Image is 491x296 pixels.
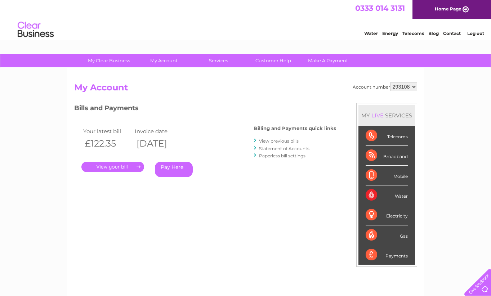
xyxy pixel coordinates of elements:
[355,4,405,13] a: 0333 014 3131
[358,105,415,126] div: MY SERVICES
[467,31,484,36] a: Log out
[244,54,303,67] a: Customer Help
[364,31,378,36] a: Water
[366,166,408,185] div: Mobile
[81,126,133,136] td: Your latest bill
[259,138,299,144] a: View previous bills
[402,31,424,36] a: Telecoms
[428,31,439,36] a: Blog
[366,146,408,166] div: Broadband
[353,82,417,91] div: Account number
[443,31,461,36] a: Contact
[133,126,185,136] td: Invoice date
[366,245,408,265] div: Payments
[17,19,54,41] img: logo.png
[370,112,385,119] div: LIVE
[133,136,185,151] th: [DATE]
[298,54,358,67] a: Make A Payment
[76,4,416,35] div: Clear Business is a trading name of Verastar Limited (registered in [GEOGRAPHIC_DATA] No. 3667643...
[382,31,398,36] a: Energy
[79,54,139,67] a: My Clear Business
[189,54,248,67] a: Services
[366,185,408,205] div: Water
[155,162,193,177] a: Pay Here
[366,205,408,225] div: Electricity
[366,225,408,245] div: Gas
[254,126,336,131] h4: Billing and Payments quick links
[366,126,408,146] div: Telecoms
[74,103,336,116] h3: Bills and Payments
[74,82,417,96] h2: My Account
[259,153,305,158] a: Paperless bill settings
[259,146,309,151] a: Statement of Accounts
[81,162,144,172] a: .
[81,136,133,151] th: £122.35
[134,54,193,67] a: My Account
